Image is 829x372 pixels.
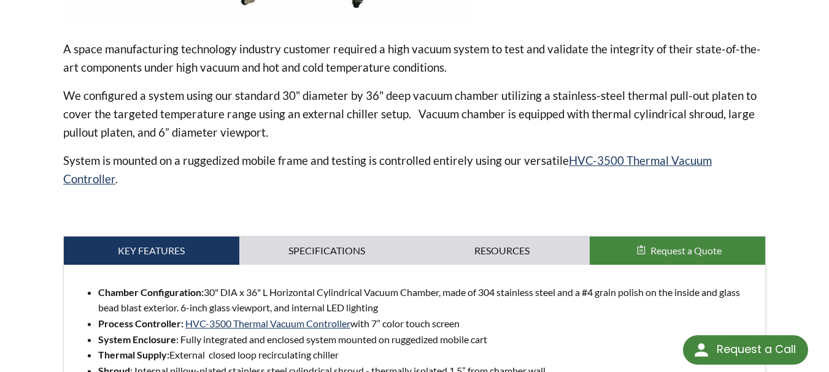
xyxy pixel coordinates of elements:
span: Request a Quote [650,245,722,256]
li: 30" DIA x 36" L Horizontal Cylindrical Vacuum Chamber, made of 304 stainless steel and a #4 grain... [98,284,755,316]
a: Specifications [239,237,415,265]
div: Request a Call [683,335,808,365]
li: with 7” color touch screen [98,316,755,332]
p: A space manufacturing technology industry customer required a high vacuum system to test and vali... [63,40,766,77]
a: HVC-3500 Thermal Vacuum Controller [185,317,350,329]
strong: Thermal Supply: [98,349,169,360]
li: External closed loop recirculating chiller [98,347,755,363]
strong: System Enclosure [98,333,176,345]
strong: Process Controller: [98,317,183,329]
li: : Fully integrated and enclosed system mounted on ruggedized mobile cart [98,332,755,347]
a: Resources [415,237,590,265]
button: Request a Quote [590,237,765,265]
p: System is mounted on a ruggedized mobile frame and testing is controlled entirely using our versa... [63,151,766,188]
img: round button [692,340,711,360]
strong: Chamber Configuration: [98,286,204,298]
a: Key Features [64,237,239,265]
p: We configured a system using our standard 30" diameter by 36" deep vacuum chamber utilizing a sta... [63,86,766,142]
div: Request a Call [717,335,796,363]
